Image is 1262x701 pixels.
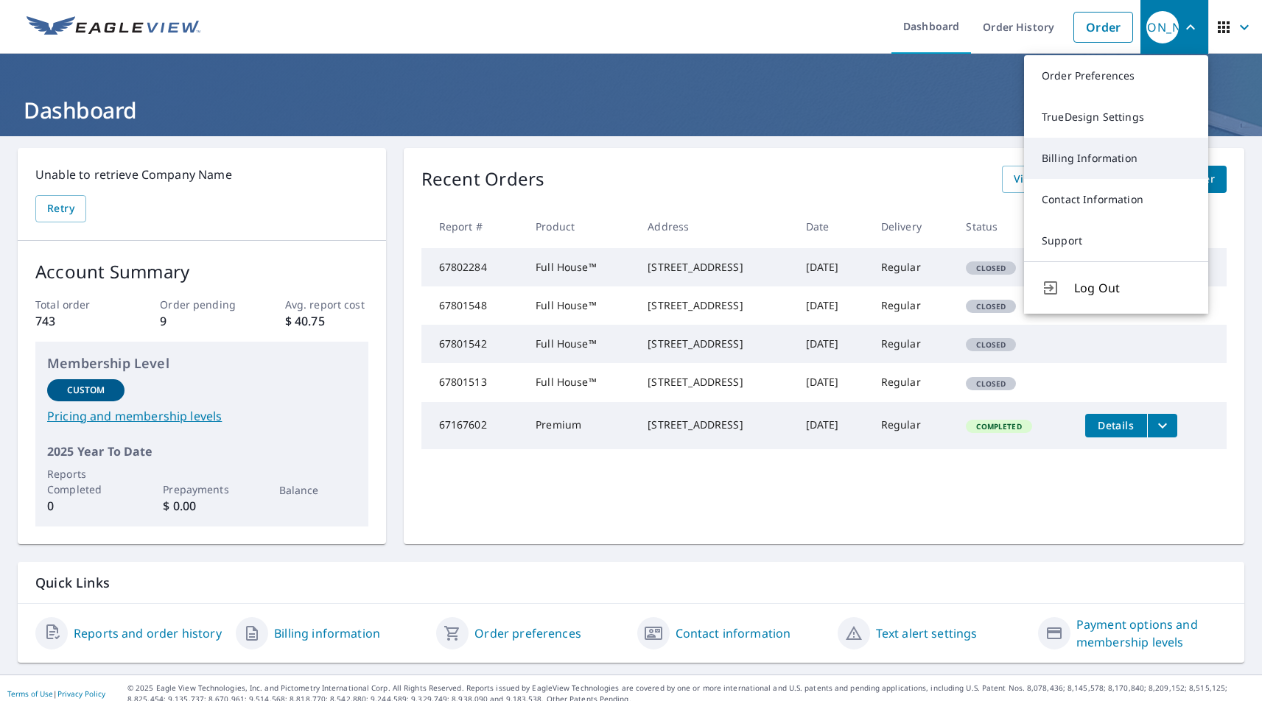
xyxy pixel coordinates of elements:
[47,497,125,515] p: 0
[1024,138,1208,179] a: Billing Information
[1074,279,1191,297] span: Log Out
[648,337,782,351] div: [STREET_ADDRESS]
[869,205,955,248] th: Delivery
[474,624,581,642] a: Order preferences
[35,166,368,183] p: Unable to retrieve Company Name
[163,482,240,497] p: Prepayments
[7,688,53,699] a: Terms of Use
[794,363,869,401] td: [DATE]
[1076,616,1227,651] a: Payment options and membership levels
[47,443,357,460] p: 2025 Year To Date
[967,378,1014,389] span: Closed
[524,363,636,401] td: Full House™
[1073,12,1133,43] a: Order
[524,325,636,363] td: Full House™
[1024,96,1208,138] a: TrueDesign Settings
[794,205,869,248] th: Date
[274,624,380,642] a: Billing information
[35,312,119,330] p: 743
[421,286,525,325] td: 67801548
[648,375,782,390] div: [STREET_ADDRESS]
[35,297,119,312] p: Total order
[648,418,782,432] div: [STREET_ADDRESS]
[160,312,243,330] p: 9
[967,339,1014,350] span: Closed
[794,325,869,363] td: [DATE]
[35,574,1227,592] p: Quick Links
[27,16,200,38] img: EV Logo
[954,205,1073,248] th: Status
[869,363,955,401] td: Regular
[869,286,955,325] td: Regular
[160,297,243,312] p: Order pending
[421,325,525,363] td: 67801542
[648,260,782,275] div: [STREET_ADDRESS]
[648,298,782,313] div: [STREET_ADDRESS]
[47,200,74,218] span: Retry
[676,624,791,642] a: Contact information
[1024,220,1208,261] a: Support
[794,248,869,286] td: [DATE]
[421,363,525,401] td: 67801513
[285,312,368,330] p: $ 40.75
[47,466,125,497] p: Reports Completed
[74,624,222,642] a: Reports and order history
[869,325,955,363] td: Regular
[163,497,240,515] p: $ 0.00
[1085,414,1147,437] button: detailsBtn-67167602
[1002,166,1107,193] a: View All Orders
[794,402,869,449] td: [DATE]
[794,286,869,325] td: [DATE]
[1147,414,1177,437] button: filesDropdownBtn-67167602
[57,688,105,699] a: Privacy Policy
[876,624,978,642] a: Text alert settings
[7,689,105,698] p: |
[285,297,368,312] p: Avg. report cost
[35,195,86,222] button: Retry
[967,301,1014,311] span: Closed
[67,384,105,397] p: Custom
[524,286,636,325] td: Full House™
[18,95,1244,125] h1: Dashboard
[1014,170,1095,189] span: View All Orders
[869,402,955,449] td: Regular
[1024,55,1208,96] a: Order Preferences
[1024,261,1208,314] button: Log Out
[421,402,525,449] td: 67167602
[636,205,793,248] th: Address
[1146,11,1179,43] div: [PERSON_NAME]
[421,205,525,248] th: Report #
[967,263,1014,273] span: Closed
[47,353,357,373] p: Membership Level
[524,205,636,248] th: Product
[524,248,636,286] td: Full House™
[35,258,368,285] p: Account Summary
[524,402,636,449] td: Premium
[1094,418,1138,432] span: Details
[47,407,357,425] a: Pricing and membership levels
[279,482,357,498] p: Balance
[1024,179,1208,220] a: Contact Information
[421,166,545,193] p: Recent Orders
[421,248,525,286] td: 67802284
[869,248,955,286] td: Regular
[967,421,1030,431] span: Completed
